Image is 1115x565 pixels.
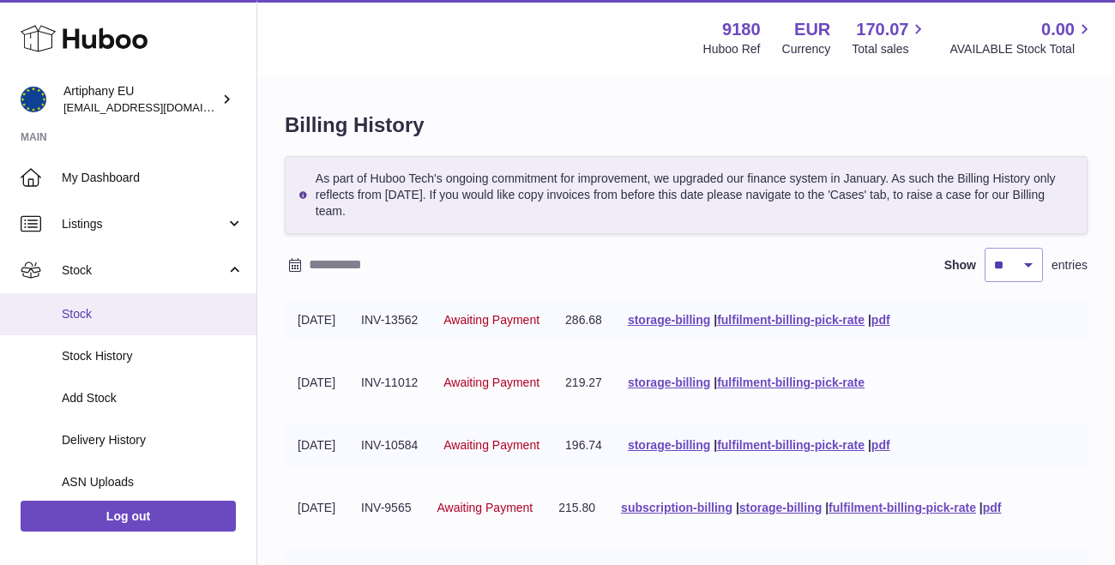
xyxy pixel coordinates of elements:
[871,438,890,452] a: pdf
[348,487,424,529] td: INV-9565
[1041,18,1075,41] span: 0.00
[717,376,865,389] a: fulfilment-billing-pick-rate
[62,216,226,232] span: Listings
[736,501,739,514] span: |
[443,376,539,389] span: Awaiting Payment
[62,348,244,364] span: Stock History
[739,501,822,514] a: storage-billing
[949,18,1094,57] a: 0.00 AVAILABLE Stock Total
[443,313,539,327] span: Awaiting Payment
[63,100,252,114] span: [EMAIL_ADDRESS][DOMAIN_NAME]
[868,438,871,452] span: |
[852,18,928,57] a: 170.07 Total sales
[628,313,710,327] a: storage-billing
[944,257,976,273] label: Show
[703,41,761,57] div: Huboo Ref
[868,313,871,327] span: |
[979,501,983,514] span: |
[545,487,608,529] td: 215.80
[62,170,244,186] span: My Dashboard
[782,41,831,57] div: Currency
[285,424,348,466] td: [DATE]
[62,474,244,490] span: ASN Uploads
[628,376,710,389] a: storage-billing
[62,390,244,406] span: Add Stock
[285,299,348,341] td: [DATE]
[285,111,1088,139] h1: Billing History
[21,87,46,112] img: artiphany@artiphany.eu
[62,262,226,279] span: Stock
[348,362,431,404] td: INV-11012
[794,18,830,41] strong: EUR
[714,438,717,452] span: |
[348,424,431,466] td: INV-10584
[552,362,615,404] td: 219.27
[621,501,732,514] a: subscription-billing
[871,313,890,327] a: pdf
[21,501,236,532] a: Log out
[722,18,761,41] strong: 9180
[437,501,533,514] span: Awaiting Payment
[983,501,1002,514] a: pdf
[949,41,1094,57] span: AVAILABLE Stock Total
[856,18,908,41] span: 170.07
[552,299,615,341] td: 286.68
[285,156,1088,234] div: As part of Huboo Tech's ongoing commitment for improvement, we upgraded our finance system in Jan...
[714,376,717,389] span: |
[348,299,431,341] td: INV-13562
[852,41,928,57] span: Total sales
[443,438,539,452] span: Awaiting Payment
[714,313,717,327] span: |
[62,432,244,448] span: Delivery History
[285,362,348,404] td: [DATE]
[628,438,710,452] a: storage-billing
[62,306,244,322] span: Stock
[825,501,829,514] span: |
[63,83,218,116] div: Artiphany EU
[1052,257,1088,273] span: entries
[717,313,865,327] a: fulfilment-billing-pick-rate
[552,424,615,466] td: 196.74
[717,438,865,452] a: fulfilment-billing-pick-rate
[829,501,976,514] a: fulfilment-billing-pick-rate
[285,487,348,529] td: [DATE]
